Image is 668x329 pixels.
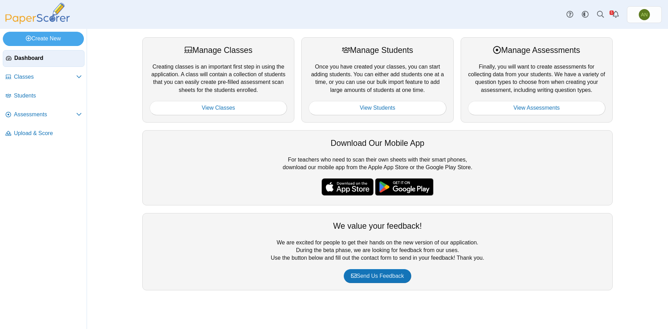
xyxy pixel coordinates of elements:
[3,32,84,46] a: Create New
[461,37,613,122] div: Finally, you will want to create assessments for collecting data from your students. We have a va...
[14,111,76,118] span: Assessments
[142,37,294,122] div: Creating classes is an important first step in using the application. A class will contain a coll...
[639,9,650,20] span: Abby Nance
[3,19,72,25] a: PaperScorer
[309,45,446,56] div: Manage Students
[608,7,623,22] a: Alerts
[3,125,85,142] a: Upload & Score
[150,220,605,232] div: We value your feedback!
[3,50,85,67] a: Dashboard
[150,101,287,115] a: View Classes
[321,178,374,196] img: apple-store-badge.svg
[351,273,404,279] span: Send Us Feedback
[301,37,453,122] div: Once you have created your classes, you can start adding students. You can either add students on...
[150,138,605,149] div: Download Our Mobile App
[14,130,82,137] span: Upload & Score
[14,54,81,62] span: Dashboard
[3,88,85,104] a: Students
[142,130,613,205] div: For teachers who need to scan their own sheets with their smart phones, download our mobile app f...
[627,6,662,23] a: Abby Nance
[14,92,82,100] span: Students
[150,45,287,56] div: Manage Classes
[3,3,72,24] img: PaperScorer
[14,73,76,81] span: Classes
[3,107,85,123] a: Assessments
[375,178,434,196] img: google-play-badge.png
[142,213,613,290] div: We are excited for people to get their hands on the new version of our application. During the be...
[468,45,605,56] div: Manage Assessments
[344,269,411,283] a: Send Us Feedback
[641,12,647,17] span: Abby Nance
[468,101,605,115] a: View Assessments
[309,101,446,115] a: View Students
[3,69,85,86] a: Classes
